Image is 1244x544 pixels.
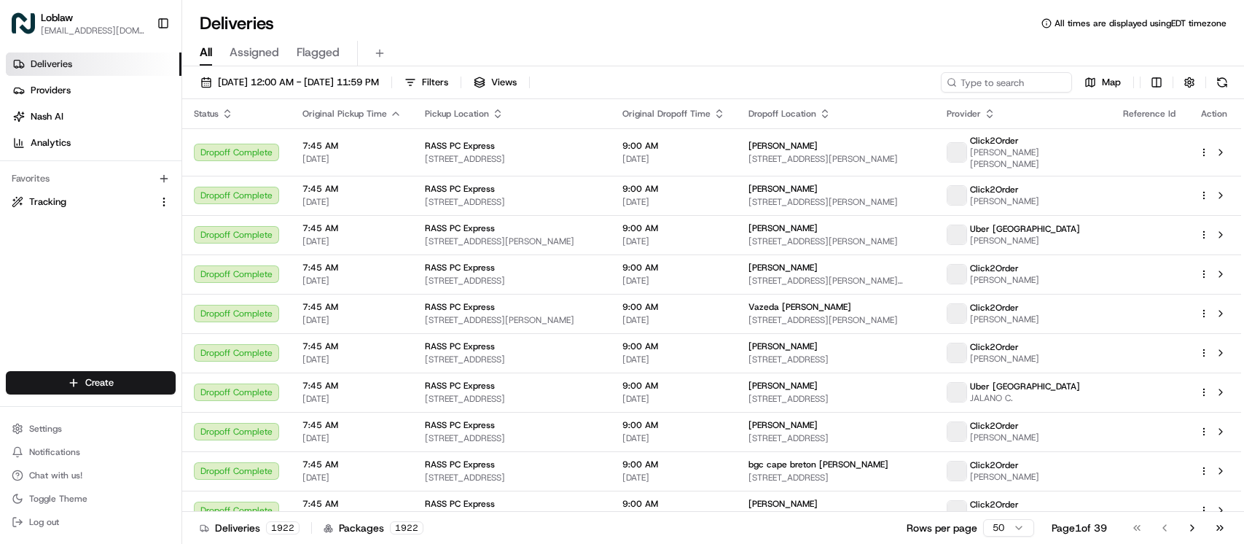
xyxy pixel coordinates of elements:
[1123,108,1175,120] span: Reference Id
[6,419,176,439] button: Settings
[6,489,176,509] button: Toggle Theme
[970,274,1039,286] span: [PERSON_NAME]
[941,72,1072,93] input: Type to search
[748,393,923,405] span: [STREET_ADDRESS]
[302,236,402,247] span: [DATE]
[970,135,1019,147] span: Click2Order
[218,76,379,89] span: [DATE] 12:00 AM - [DATE] 11:59 PM
[29,446,80,458] span: Notifications
[748,354,923,365] span: [STREET_ADDRESS]
[748,236,923,247] span: [STREET_ADDRESS][PERSON_NAME]
[425,393,599,405] span: [STREET_ADDRESS]
[622,140,725,152] span: 9:00 AM
[6,190,176,214] button: Tracking
[1199,108,1229,120] div: Action
[970,353,1039,365] span: [PERSON_NAME]
[425,314,599,326] span: [STREET_ADDRESS][PERSON_NAME]
[302,472,402,483] span: [DATE]
[6,465,176,486] button: Chat with us!
[6,6,151,41] button: LoblawLoblaw[EMAIL_ADDRESS][DOMAIN_NAME]
[622,432,725,444] span: [DATE]
[398,72,455,93] button: Filters
[302,140,402,152] span: 7:45 AM
[425,183,495,195] span: RASS PC Express
[425,236,599,247] span: [STREET_ADDRESS][PERSON_NAME]
[31,110,63,123] span: Nash AI
[31,136,71,149] span: Analytics
[970,420,1019,432] span: Click2Order
[302,153,402,165] span: [DATE]
[422,76,448,89] span: Filters
[1078,72,1127,93] button: Map
[622,341,725,352] span: 9:00 AM
[302,341,402,352] span: 7:45 AM
[6,371,176,395] button: Create
[302,275,402,287] span: [DATE]
[29,493,87,505] span: Toggle Theme
[748,341,818,352] span: [PERSON_NAME]
[425,354,599,365] span: [STREET_ADDRESS]
[6,442,176,462] button: Notifications
[970,432,1039,443] span: [PERSON_NAME]
[748,222,818,234] span: [PERSON_NAME]
[748,459,888,470] span: bgc cape breton [PERSON_NAME]
[907,521,977,535] p: Rows per page
[6,79,181,102] a: Providers
[748,314,923,326] span: [STREET_ADDRESS][PERSON_NAME]
[6,53,181,76] a: Deliveries
[748,498,818,510] span: [PERSON_NAME]
[491,76,517,89] span: Views
[1055,18,1227,29] span: All times are displayed using EDT timezone
[748,196,923,208] span: [STREET_ADDRESS][PERSON_NAME]
[6,167,176,190] div: Favorites
[29,516,59,528] span: Log out
[6,105,181,128] a: Nash AI
[230,44,279,61] span: Assigned
[970,510,1039,522] span: [PERSON_NAME]
[970,302,1019,314] span: Click2Order
[85,376,114,389] span: Create
[425,222,495,234] span: RASS PC Express
[748,108,816,120] span: Dropoff Location
[748,275,923,287] span: [STREET_ADDRESS][PERSON_NAME][PERSON_NAME]
[622,153,725,165] span: [DATE]
[748,432,923,444] span: [STREET_ADDRESS]
[622,393,725,405] span: [DATE]
[425,196,599,208] span: [STREET_ADDRESS]
[41,25,145,36] span: [EMAIL_ADDRESS][DOMAIN_NAME]
[12,195,152,209] a: Tracking
[748,262,818,273] span: [PERSON_NAME]
[622,380,725,392] span: 9:00 AM
[29,470,82,481] span: Chat with us!
[302,222,402,234] span: 7:45 AM
[302,183,402,195] span: 7:45 AM
[6,512,176,532] button: Log out
[302,354,402,365] span: [DATE]
[200,12,274,35] h1: Deliveries
[425,108,489,120] span: Pickup Location
[425,432,599,444] span: [STREET_ADDRESS]
[302,380,402,392] span: 7:45 AM
[425,380,495,392] span: RASS PC Express
[12,12,35,35] img: Loblaw
[6,131,181,155] a: Analytics
[302,393,402,405] span: [DATE]
[622,196,725,208] span: [DATE]
[425,153,599,165] span: [STREET_ADDRESS]
[748,380,818,392] span: [PERSON_NAME]
[970,195,1039,207] span: [PERSON_NAME]
[970,184,1019,195] span: Click2Order
[970,471,1039,483] span: [PERSON_NAME]
[425,140,495,152] span: RASS PC Express
[41,10,73,25] button: Loblaw
[622,275,725,287] span: [DATE]
[302,498,402,510] span: 7:45 AM
[302,314,402,326] span: [DATE]
[622,459,725,470] span: 9:00 AM
[970,147,1100,170] span: [PERSON_NAME] [PERSON_NAME]
[748,153,923,165] span: [STREET_ADDRESS][PERSON_NAME]
[302,262,402,273] span: 7:45 AM
[194,108,219,120] span: Status
[425,341,495,352] span: RASS PC Express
